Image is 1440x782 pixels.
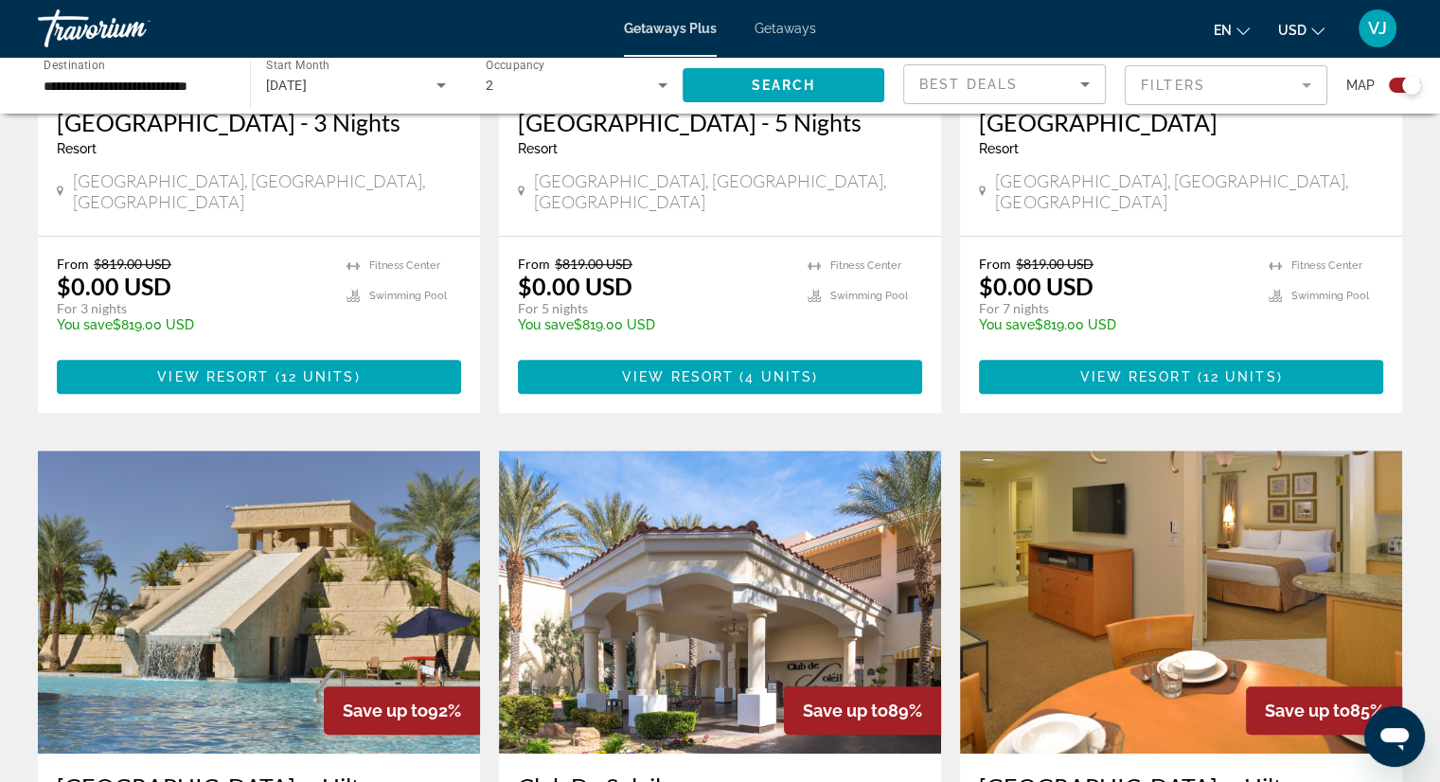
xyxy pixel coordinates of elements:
span: $819.00 USD [94,256,171,272]
span: Swimming Pool [369,290,447,302]
span: 12 units [1203,369,1277,384]
span: Start Month [266,59,329,72]
p: $0.00 USD [979,272,1093,300]
span: USD [1278,23,1307,38]
span: You save [518,317,574,332]
button: Change currency [1278,16,1324,44]
span: [GEOGRAPHIC_DATA], [GEOGRAPHIC_DATA], [GEOGRAPHIC_DATA] [534,170,922,212]
span: Resort [979,141,1019,156]
p: $819.00 USD [57,317,328,332]
button: View Resort(4 units) [518,360,922,394]
p: For 7 nights [979,300,1250,317]
span: Swimming Pool [1291,290,1369,302]
span: Best Deals [919,77,1018,92]
mat-select: Sort by [919,73,1090,96]
p: For 5 nights [518,300,789,317]
span: ( ) [1191,369,1282,384]
span: Occupancy [486,59,545,72]
p: $0.00 USD [57,272,171,300]
p: $819.00 USD [518,317,789,332]
div: 85% [1246,686,1402,735]
span: Save up to [803,701,888,720]
span: From [57,256,89,272]
span: From [518,256,550,272]
span: View Resort [1079,369,1191,384]
span: $819.00 USD [1016,256,1093,272]
span: 4 units [745,369,812,384]
a: Getaways Plus [624,21,717,36]
span: Swimming Pool [830,290,908,302]
span: Map [1346,72,1375,98]
button: User Menu [1353,9,1402,48]
span: View Resort [157,369,269,384]
span: Resort [57,141,97,156]
span: 12 units [281,369,355,384]
span: You save [979,317,1035,332]
button: Filter [1125,64,1327,106]
div: 92% [324,686,480,735]
img: DN89I01X.jpg [960,451,1402,754]
p: For 3 nights [57,300,328,317]
div: 89% [784,686,941,735]
span: [GEOGRAPHIC_DATA], [GEOGRAPHIC_DATA], [GEOGRAPHIC_DATA] [995,170,1383,212]
p: $819.00 USD [979,317,1250,332]
span: $819.00 USD [555,256,632,272]
span: Resort [518,141,558,156]
span: en [1214,23,1232,38]
span: View Resort [622,369,734,384]
span: ( ) [734,369,818,384]
button: View Resort(12 units) [57,360,461,394]
a: Travorium [38,4,227,53]
img: C616E01X.jpg [499,451,941,754]
button: Change language [1214,16,1250,44]
button: View Resort(12 units) [979,360,1383,394]
img: DN84O01X.jpg [38,451,480,754]
span: VJ [1368,19,1387,38]
button: Search [683,68,885,102]
span: You save [57,317,113,332]
span: 2 [486,78,493,93]
p: $0.00 USD [518,272,632,300]
span: [GEOGRAPHIC_DATA], [GEOGRAPHIC_DATA], [GEOGRAPHIC_DATA] [73,170,461,212]
span: Save up to [343,701,428,720]
span: Save up to [1265,701,1350,720]
span: Search [751,78,815,93]
span: Fitness Center [830,259,901,272]
a: Getaways [755,21,816,36]
span: Fitness Center [1291,259,1362,272]
span: From [979,256,1011,272]
span: Destination [44,58,105,71]
span: Fitness Center [369,259,440,272]
span: [DATE] [266,78,308,93]
span: ( ) [269,369,360,384]
iframe: Button to launch messaging window [1364,706,1425,767]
